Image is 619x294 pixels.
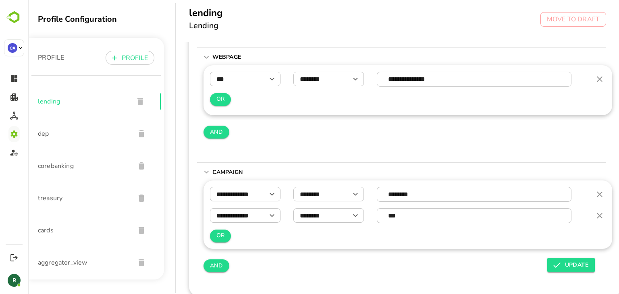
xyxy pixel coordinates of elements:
[322,210,333,221] button: Open
[77,51,126,65] button: PROFILE
[161,19,195,32] h6: Lending
[526,260,560,270] span: UPDATE
[10,193,100,203] span: treasury
[182,230,203,242] button: OR
[3,150,133,182] div: corebanking
[169,48,577,67] div: WebPage
[10,226,100,235] span: cards
[175,126,201,139] button: AND
[8,252,19,263] button: Logout
[182,261,195,271] span: AND
[93,53,120,63] p: PROFILE
[175,259,201,272] button: AND
[512,12,578,27] button: MOVE TO DRAFT
[10,97,99,106] span: lending
[519,14,571,24] p: MOVE TO DRAFT
[519,258,567,272] button: UPDATE
[238,210,249,221] button: Open
[169,163,577,182] div: Campaign
[184,53,220,61] p: WebPage
[3,182,133,214] div: treasury
[3,246,133,279] div: aggregator_view
[238,73,249,85] button: Open
[188,231,197,241] span: OR
[182,93,203,106] button: OR
[322,188,333,200] button: Open
[3,85,133,118] div: lending
[10,53,36,62] p: PROFILE
[161,6,195,19] h5: lending
[10,14,136,25] div: Profile Configuration
[8,43,17,53] div: CA
[3,214,133,246] div: cards
[8,274,21,287] div: R
[10,129,100,139] span: dep
[10,161,100,171] span: corebanking
[322,73,333,85] button: Open
[182,127,195,137] span: AND
[169,67,577,162] div: WebPage
[184,168,220,176] p: Campaign
[3,118,133,150] div: dep
[188,94,197,104] span: OR
[238,188,249,200] button: Open
[10,258,100,267] span: aggregator_view
[4,10,25,25] img: BambooboxLogoMark.f1c84d78b4c51b1a7b5f700c9845e183.svg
